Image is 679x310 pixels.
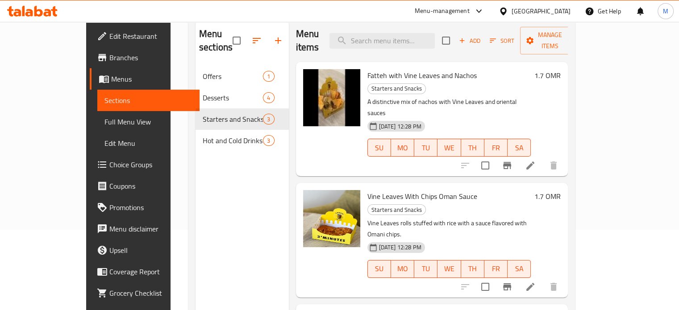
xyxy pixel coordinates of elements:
span: Sort [490,36,514,46]
a: Menus [90,68,200,90]
a: Upsell [90,240,200,261]
span: SA [511,262,527,275]
span: [DATE] 12:28 PM [375,243,425,252]
div: Offers1 [196,66,289,87]
span: Full Menu View [104,116,192,127]
span: Select section [437,31,455,50]
p: Vine Leaves rolls stuffed with rice with a sauce flavored with Omani chips. [367,218,531,240]
span: Upsell [109,245,192,256]
h2: Menu sections [199,27,233,54]
button: MO [391,260,414,278]
button: Sort [487,34,517,48]
span: 3 [263,115,274,124]
span: WE [441,262,457,275]
img: Vine Leaves With Chips Oman Sauce [303,190,360,247]
span: Edit Menu [104,138,192,149]
span: Offers [203,71,263,82]
span: SU [371,262,387,275]
div: items [263,135,274,146]
span: SU [371,141,387,154]
span: Promotions [109,202,192,213]
span: TH [465,262,481,275]
span: Menu disclaimer [109,223,192,234]
div: Menu-management [415,6,470,17]
span: MO [395,262,411,275]
span: MO [395,141,411,154]
nav: Menu sections [196,62,289,155]
button: Add [455,34,484,48]
button: FR [484,139,508,157]
a: Edit Menu [97,132,200,154]
span: Select all sections [227,31,246,50]
span: 1 [263,72,274,81]
a: Sections [97,90,200,111]
p: A distinctive mix of nachos with Vine Leaves and oriental sauces [367,96,531,119]
span: TU [418,262,434,275]
span: Sort sections [246,30,267,51]
button: WE [437,139,461,157]
a: Menu disclaimer [90,218,200,240]
span: M [663,6,668,16]
span: Choice Groups [109,159,192,170]
span: Menus [111,74,192,84]
button: MO [391,139,414,157]
span: Starters and Snacks [203,114,263,124]
a: Full Menu View [97,111,200,132]
h2: Menu items [296,27,319,54]
h6: 1.7 OMR [534,69,561,82]
span: Branches [109,52,192,63]
button: FR [484,260,508,278]
span: WE [441,141,457,154]
button: TU [414,139,437,157]
div: Starters and Snacks [367,83,426,94]
span: 4 [263,94,274,102]
div: items [263,71,274,82]
span: TU [418,141,434,154]
a: Coupons [90,175,200,197]
button: SA [508,260,531,278]
div: Starters and Snacks [367,204,426,215]
a: Edit menu item [525,160,536,171]
a: Edit menu item [525,281,536,292]
span: [DATE] 12:28 PM [375,122,425,131]
span: Starters and Snacks [368,205,425,215]
span: Fatteh with Vine Leaves and Nachos [367,69,477,82]
span: 3 [263,136,274,145]
button: TH [461,139,484,157]
span: FR [488,262,504,275]
a: Coverage Report [90,261,200,282]
div: Starters and Snacks3 [196,108,289,130]
span: Vine Leaves With Chips Oman Sauce [367,190,477,203]
span: SA [511,141,527,154]
a: Grocery Checklist [90,282,200,304]
div: [GEOGRAPHIC_DATA] [512,6,571,16]
button: Add section [267,30,289,51]
span: Coupons [109,181,192,191]
span: Select to update [476,277,495,296]
span: Coverage Report [109,266,192,277]
span: FR [488,141,504,154]
h6: 1.7 OMR [534,190,561,203]
button: delete [543,155,564,176]
div: Hot and Cold Drinks3 [196,130,289,151]
a: Choice Groups [90,154,200,175]
span: Desserts [203,92,263,103]
button: delete [543,276,564,298]
div: Desserts4 [196,87,289,108]
a: Edit Restaurant [90,25,200,47]
span: Hot and Cold Drinks [203,135,263,146]
button: Manage items [520,27,580,54]
img: Fatteh with Vine Leaves and Nachos [303,69,360,126]
span: Manage items [527,29,573,52]
div: items [263,114,274,124]
div: items [263,92,274,103]
button: Branch-specific-item [496,276,518,298]
button: SU [367,260,391,278]
button: TU [414,260,437,278]
span: Grocery Checklist [109,288,192,298]
span: Edit Restaurant [109,31,192,41]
